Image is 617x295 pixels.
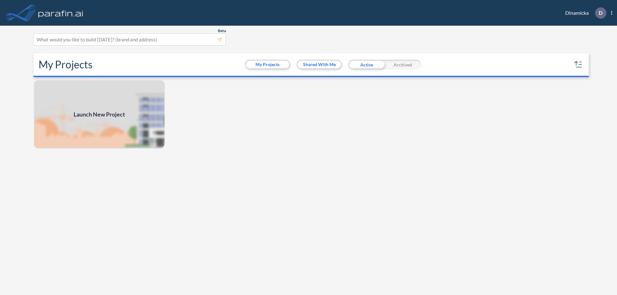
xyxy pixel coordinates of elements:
[246,61,289,68] button: My Projects
[74,110,125,119] span: Launch New Project
[556,7,612,19] div: Dinamicka
[33,80,165,149] a: Launch New Project
[599,10,603,16] p: D
[385,60,421,69] div: Archived
[39,58,93,71] h2: My Projects
[33,80,165,149] img: add
[37,6,85,19] img: logo
[348,60,385,69] div: Active
[573,59,584,70] button: sort
[298,61,341,68] button: Shared With Me
[218,28,226,33] span: Beta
